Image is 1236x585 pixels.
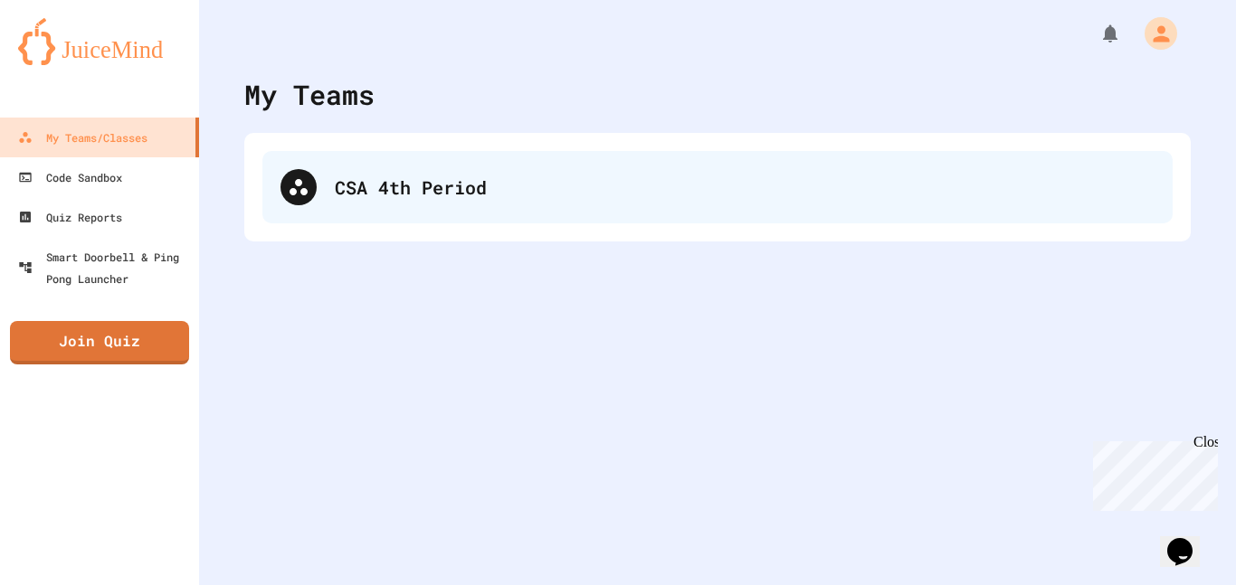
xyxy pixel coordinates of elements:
[1160,513,1218,567] iframe: chat widget
[7,7,125,115] div: Chat with us now!Close
[244,74,375,115] div: My Teams
[18,206,122,228] div: Quiz Reports
[1066,18,1126,49] div: My Notifications
[10,321,189,364] a: Join Quiz
[335,174,1155,201] div: CSA 4th Period
[18,18,181,65] img: logo-orange.svg
[1126,13,1182,54] div: My Account
[1086,434,1218,511] iframe: chat widget
[262,151,1173,223] div: CSA 4th Period
[18,166,122,188] div: Code Sandbox
[18,246,192,289] div: Smart Doorbell & Ping Pong Launcher
[18,127,147,148] div: My Teams/Classes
